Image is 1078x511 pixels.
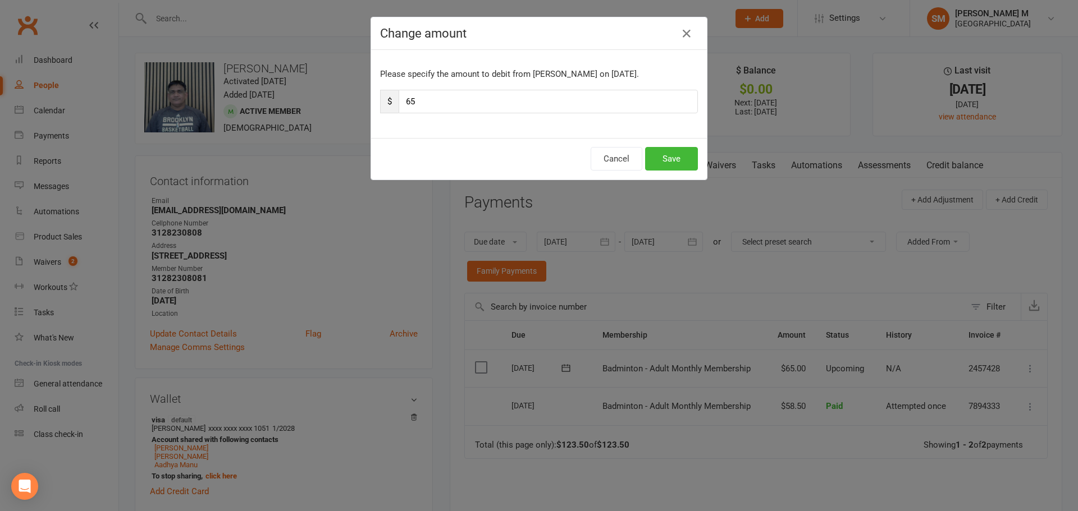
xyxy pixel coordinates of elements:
div: Open Intercom Messenger [11,473,38,500]
h4: Change amount [380,26,698,40]
button: Cancel [591,147,642,171]
p: Please specify the amount to debit from [PERSON_NAME] on [DATE]. [380,67,698,81]
span: $ [380,90,399,113]
button: Save [645,147,698,171]
button: Close [678,25,696,43]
